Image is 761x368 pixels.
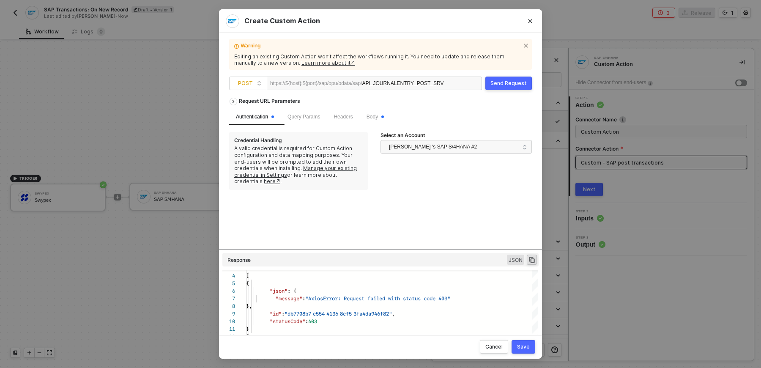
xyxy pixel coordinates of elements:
[222,310,235,318] div: 9
[234,137,282,144] div: Credential Handling
[490,80,527,87] div: Send Request
[334,114,353,120] span: Headers
[234,53,527,66] div: Editing an existing Custom Action won’t affect the workflows running it. You need to update and r...
[480,340,508,354] button: Cancel
[236,113,274,121] div: Authentication
[392,310,395,318] span: ,
[518,9,542,33] button: Close
[528,256,536,264] span: icon-copy-paste
[270,310,282,318] span: "id"
[285,310,392,318] span: "db7708b7-e554-4136-8ef5-3fa4da946f82"
[305,294,450,302] span: "AxiosError: Request failed with status code 403"
[227,257,251,264] div: Response
[264,178,280,184] a: here↗
[246,302,252,310] span: },
[246,272,249,280] span: [
[222,295,235,302] div: 7
[222,272,235,280] div: 4
[507,255,524,265] span: JSON
[523,41,530,48] span: icon-close
[246,332,249,341] span: ]
[512,340,535,354] button: Save
[517,343,530,350] div: Save
[246,279,249,287] span: {
[230,100,237,104] span: icon-arrow-right
[485,343,503,350] div: Cancel
[246,325,249,333] span: }
[367,114,384,120] span: Body
[389,140,477,153] span: [PERSON_NAME] 's SAP S/4HANA #2
[222,302,235,310] div: 8
[238,77,262,90] span: POST
[485,77,532,90] button: Send Request
[287,287,296,295] span: : {
[234,145,363,185] div: A valid credential is required for Custom Action configuration and data mapping purposes. Your en...
[222,325,235,333] div: 11
[380,132,431,139] label: Select an Account
[222,333,235,341] div: 12
[222,287,235,295] div: 6
[226,14,535,28] div: Create Custom Action
[362,77,444,91] div: API_JOURNALENTRY_POST_SRV
[305,317,308,325] span: :
[287,114,320,120] span: Query Params
[234,165,357,178] a: Manage your existing credential in Settings
[270,77,362,90] div: https://${host}:${port}/sap/opu/odata/sap/
[276,294,302,302] span: "message"
[228,17,237,25] img: integration-icon
[241,42,520,52] span: Warning
[270,317,305,325] span: "statusCode"
[222,280,235,287] div: 5
[270,287,287,295] span: "json"
[301,60,355,66] a: Learn more about it↗
[222,318,235,325] div: 10
[302,294,305,302] span: :
[235,93,304,109] div: Request URL Parameters
[282,310,285,318] span: :
[308,317,317,325] span: 403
